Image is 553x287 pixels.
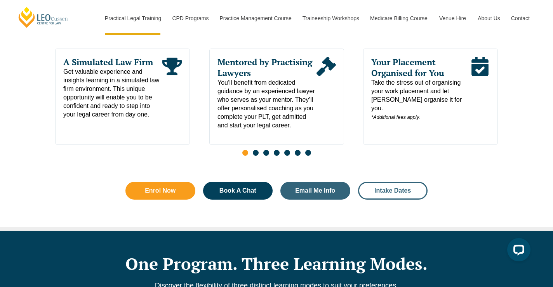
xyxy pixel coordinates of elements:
[55,254,498,273] h2: One Program. Three Learning Modes.
[17,6,69,28] a: [PERSON_NAME] Centre for Law
[470,57,490,122] div: Read More
[209,49,344,145] div: 2 / 7
[374,188,411,194] span: Intake Dates
[263,150,269,156] span: Go to slide 3
[214,2,297,35] a: Practice Management Course
[371,114,420,120] em: *Additional fees apply.
[63,68,162,119] span: Get valuable experience and insights learning in a simulated law firm environment. This unique op...
[145,188,176,194] span: Enrol Now
[295,188,335,194] span: Email Me Info
[125,182,195,200] a: Enrol Now
[219,188,256,194] span: Book A Chat
[297,2,364,35] a: Traineeship Workshops
[203,182,273,200] a: Book A Chat
[55,49,190,145] div: 1 / 7
[363,49,498,145] div: 3 / 7
[217,78,316,130] span: You’ll benefit from dedicated guidance by an experienced lawyer who serves as your mentor. They’l...
[280,182,350,200] a: Email Me Info
[433,2,472,35] a: Venue Hire
[162,57,182,119] div: Read More
[99,2,167,35] a: Practical Legal Training
[358,182,428,200] a: Intake Dates
[501,235,534,268] iframe: LiveChat chat widget
[274,150,280,156] span: Go to slide 4
[166,2,214,35] a: CPD Programs
[472,2,505,35] a: About Us
[364,2,433,35] a: Medicare Billing Course
[253,150,259,156] span: Go to slide 2
[295,150,301,156] span: Go to slide 6
[371,57,470,78] span: Your Placement Organised for You
[316,57,336,130] div: Read More
[305,150,311,156] span: Go to slide 7
[55,49,498,160] div: Slides
[217,57,316,78] span: Mentored by Practising Lawyers
[284,150,290,156] span: Go to slide 5
[505,2,536,35] a: Contact
[371,78,470,122] span: Take the stress out of organising your work placement and let [PERSON_NAME] organise it for you.
[63,57,162,68] span: A Simulated Law Firm
[242,150,248,156] span: Go to slide 1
